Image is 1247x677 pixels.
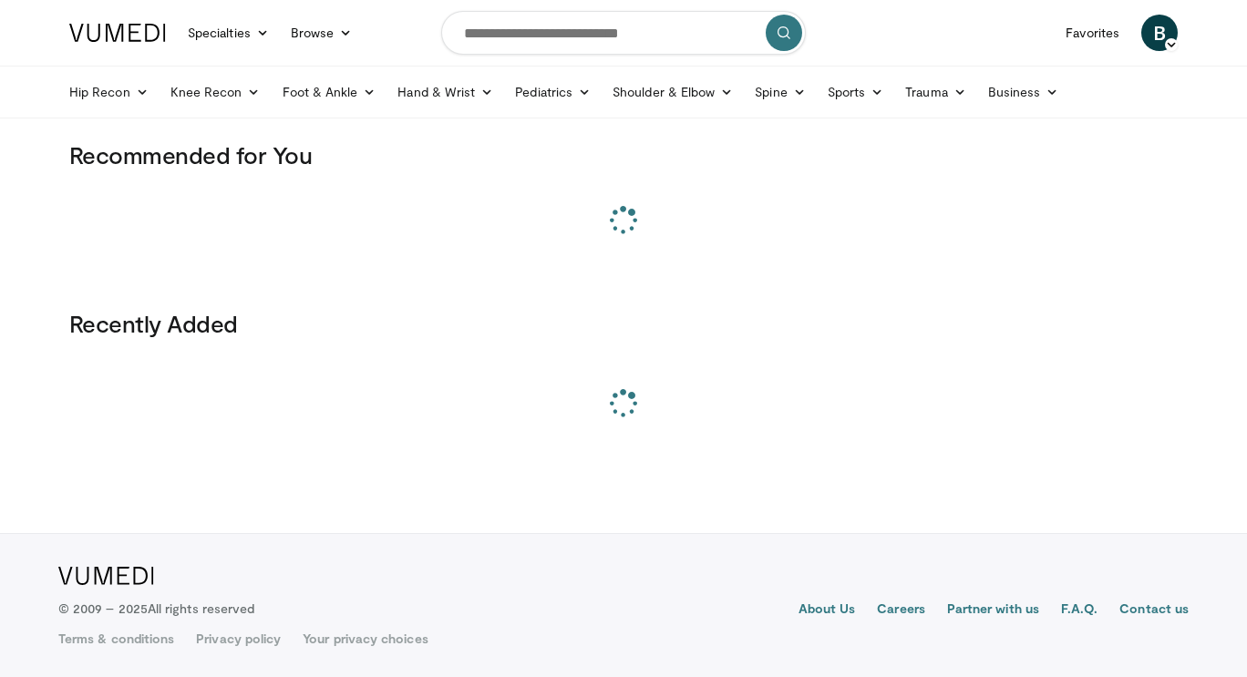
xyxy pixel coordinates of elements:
a: Specialties [177,15,280,51]
a: Partner with us [947,600,1039,621]
input: Search topics, interventions [441,11,806,55]
a: Hip Recon [58,74,160,110]
a: Foot & Ankle [272,74,387,110]
a: Hand & Wrist [386,74,504,110]
a: Sports [817,74,895,110]
a: Pediatrics [504,74,602,110]
a: Favorites [1055,15,1130,51]
a: Business [977,74,1070,110]
a: Shoulder & Elbow [602,74,744,110]
a: Knee Recon [160,74,272,110]
a: B [1141,15,1178,51]
h3: Recommended for You [69,140,1178,169]
a: Privacy policy [196,630,281,648]
a: Browse [280,15,364,51]
a: Terms & conditions [58,630,174,648]
span: All rights reserved [148,600,254,616]
a: Trauma [894,74,977,110]
a: Careers [877,600,925,621]
a: Spine [744,74,816,110]
p: © 2009 – 2025 [58,600,254,618]
a: F.A.Q. [1061,600,1098,621]
img: VuMedi Logo [58,567,154,585]
a: Your privacy choices [303,630,428,648]
a: About Us [799,600,856,621]
img: VuMedi Logo [69,24,166,42]
a: Contact us [1119,600,1189,621]
h3: Recently Added [69,309,1178,338]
